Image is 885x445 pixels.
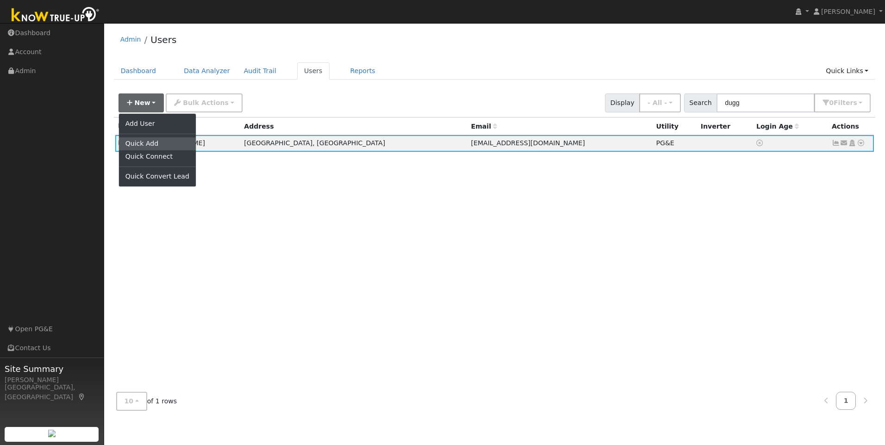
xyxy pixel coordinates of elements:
[118,93,164,112] button: New
[177,62,237,80] a: Data Analyzer
[656,139,674,147] span: PG&E
[756,139,765,147] a: No login access
[821,8,875,15] span: [PERSON_NAME]
[150,34,176,45] a: Users
[119,150,196,163] a: Quick Connect
[297,62,330,80] a: Users
[134,99,150,106] span: New
[639,93,681,112] button: - All -
[119,117,196,130] a: Add User
[119,170,196,183] a: Quick Convert Lead
[605,93,640,112] span: Display
[834,99,857,106] span: Filter
[701,122,750,131] div: Inverter
[343,62,382,80] a: Reports
[857,138,865,148] a: Other actions
[5,363,99,375] span: Site Summary
[832,122,871,131] div: Actions
[832,139,840,147] a: Show Graph
[819,62,875,80] a: Quick Links
[166,93,242,112] button: Bulk Actions
[116,392,147,411] button: 10
[241,135,467,152] td: [GEOGRAPHIC_DATA], [GEOGRAPHIC_DATA]
[78,393,86,401] a: Map
[853,99,857,106] span: s
[244,122,464,131] div: Address
[848,139,856,147] a: Login As
[656,122,694,131] div: Utility
[114,62,163,80] a: Dashboard
[116,392,177,411] span: of 1 rows
[684,93,717,112] span: Search
[756,123,799,130] span: Days since last login
[5,375,99,385] div: [PERSON_NAME]
[120,36,141,43] a: Admin
[237,62,283,80] a: Audit Trail
[471,139,585,147] span: [EMAIL_ADDRESS][DOMAIN_NAME]
[717,93,815,112] input: Search
[7,5,104,26] img: Know True-Up
[48,430,56,437] img: retrieve
[836,392,856,410] a: 1
[814,93,871,112] button: 0Filters
[5,383,99,402] div: [GEOGRAPHIC_DATA], [GEOGRAPHIC_DATA]
[125,397,134,405] span: 10
[119,137,196,150] a: Quick Add
[471,123,497,130] span: Email
[840,138,848,148] a: cdcpink@gmail.com
[183,99,229,106] span: Bulk Actions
